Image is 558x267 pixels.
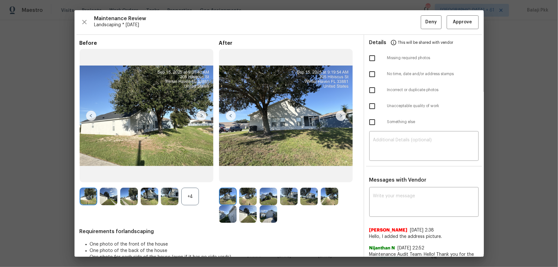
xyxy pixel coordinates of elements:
[387,103,479,109] span: Unacceptable quality of work
[90,241,358,247] li: One photo of the front of the house
[90,254,358,260] li: One photo for each side of the house (even if it has no side yards)
[453,18,472,26] span: Approve
[369,233,479,240] span: Hello, I added the address picture.
[364,114,484,130] div: Something else
[80,40,219,46] span: Before
[364,66,484,82] div: No time, date and/or address stamps
[410,228,434,232] span: [DATE] 2:38
[336,111,346,121] img: right-chevron-button-url
[369,227,408,233] span: [PERSON_NAME]
[387,71,479,77] span: No time, date and/or address stamps
[181,188,199,205] div: +4
[369,245,395,251] span: Nijanthan N
[90,247,358,254] li: One photo of the back of the house
[80,228,358,235] span: Requirements for landscaping
[425,18,437,26] span: Deny
[364,98,484,114] div: Unacceptable quality of work
[86,111,96,121] img: left-chevron-button-url
[226,111,236,121] img: left-chevron-button-url
[421,15,442,29] button: Deny
[94,22,421,28] span: Landscaping * [DATE]
[398,35,453,50] span: This will be shared with vendor
[364,50,484,66] div: Missing required photos
[219,40,358,46] span: After
[364,82,484,98] div: Incorrect or duplicate photos
[447,15,479,29] button: Approve
[387,119,479,125] span: Something else
[398,246,425,250] span: [DATE] 22:52
[369,177,427,183] span: Messages with Vendor
[196,111,207,121] img: right-chevron-button-url
[387,55,479,61] span: Missing required photos
[369,35,387,50] span: Details
[387,87,479,93] span: Incorrect or duplicate photos
[94,15,421,22] span: Maintenance Review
